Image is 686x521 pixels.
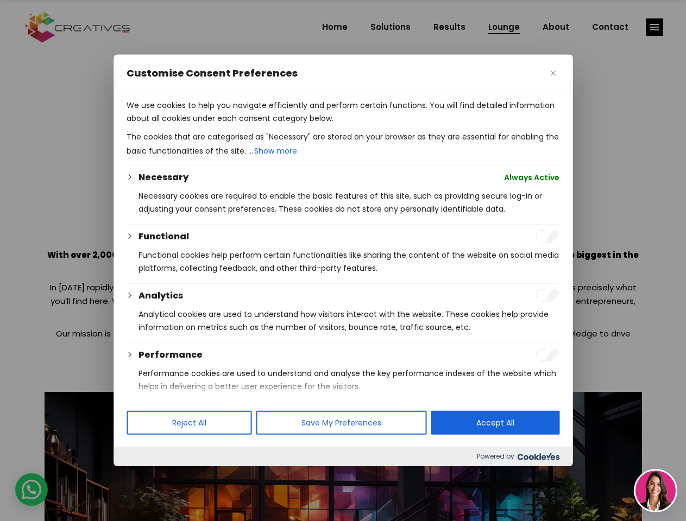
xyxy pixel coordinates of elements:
p: Analytical cookies are used to understand how visitors interact with the website. These cookies h... [139,308,559,334]
input: Enable Performance [536,348,559,361]
img: Close [550,71,556,76]
input: Enable Analytics [536,289,559,302]
button: Show more [253,143,298,158]
input: Enable Functional [536,230,559,243]
img: Cookieyes logo [517,453,559,460]
img: agent [635,471,676,511]
div: Powered by [114,447,572,466]
button: Reject All [127,411,251,435]
div: Customise Consent Preferences [114,55,572,466]
p: Performance cookies are used to understand and analyse the key performance indexes of the website... [139,367,559,393]
button: Accept All [431,411,559,435]
button: Necessary [139,171,188,184]
p: Necessary cookies are required to enable the basic features of this site, such as providing secur... [139,189,559,215]
button: Performance [139,348,203,361]
p: Functional cookies help perform certain functionalities like sharing the content of the website o... [139,249,559,275]
span: Always Active [504,171,559,184]
button: Close [546,67,559,80]
p: The cookies that are categorised as "Necessary" are stored on your browser as they are essential ... [127,130,559,158]
button: Analytics [139,289,183,302]
button: Save My Preferences [256,411,426,435]
span: Customise Consent Preferences [127,67,298,80]
p: We use cookies to help you navigate efficiently and perform certain functions. You will find deta... [127,99,559,125]
button: Functional [139,230,189,243]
